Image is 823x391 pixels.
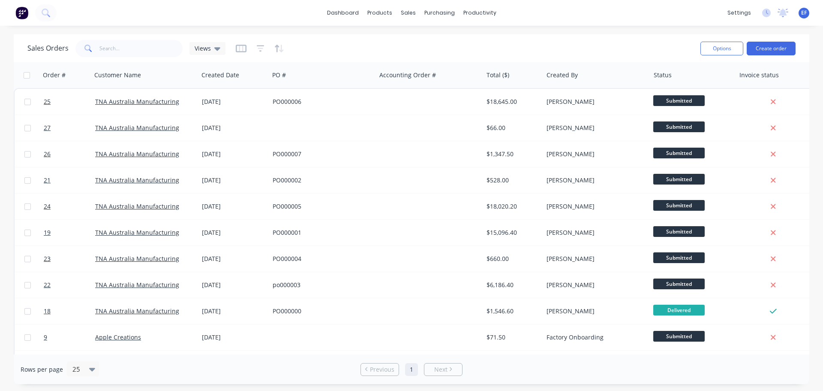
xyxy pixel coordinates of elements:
[654,71,672,79] div: Status
[487,255,537,263] div: $660.00
[27,44,69,52] h1: Sales Orders
[361,365,399,374] a: Previous page
[273,150,368,158] div: PO000007
[547,255,642,263] div: [PERSON_NAME]
[487,176,537,185] div: $528.00
[44,202,51,211] span: 24
[99,40,183,57] input: Search...
[653,252,705,263] span: Submitted
[424,365,462,374] a: Next page
[487,307,537,315] div: $1,546.60
[44,324,95,350] a: 9
[459,6,501,19] div: productivity
[547,150,642,158] div: [PERSON_NAME]
[747,42,796,55] button: Create order
[44,194,95,219] a: 24
[44,307,51,315] span: 18
[95,333,141,341] a: Apple Creations
[44,272,95,298] a: 22
[405,363,418,376] a: Page 1 is your current page
[653,148,705,158] span: Submitted
[95,202,179,210] a: TNA Australia Manufacturing
[653,331,705,342] span: Submitted
[370,365,394,374] span: Previous
[44,115,95,141] a: 27
[273,228,368,237] div: PO000001
[44,351,95,376] a: 20
[487,333,537,342] div: $71.50
[487,71,509,79] div: Total ($)
[487,202,537,211] div: $18,020.20
[44,246,95,272] a: 23
[195,44,211,53] span: Views
[95,150,179,158] a: TNA Australia Manufacturing
[95,255,179,263] a: TNA Australia Manufacturing
[44,281,51,289] span: 22
[202,150,266,158] div: [DATE]
[44,141,95,167] a: 26
[202,333,266,342] div: [DATE]
[44,167,95,193] a: 21
[44,176,51,185] span: 21
[21,365,63,374] span: Rows per page
[273,176,368,185] div: PO000002
[653,95,705,106] span: Submitted
[547,307,642,315] div: [PERSON_NAME]
[273,255,368,263] div: PO000004
[44,220,95,246] a: 19
[44,89,95,115] a: 25
[487,124,537,132] div: $66.00
[323,6,363,19] a: dashboard
[202,307,266,315] div: [DATE]
[487,150,537,158] div: $1,347.50
[273,202,368,211] div: PO000005
[44,97,51,106] span: 25
[95,176,179,184] a: TNA Australia Manufacturing
[44,298,95,324] a: 18
[547,281,642,289] div: [PERSON_NAME]
[202,202,266,211] div: [DATE]
[95,124,179,132] a: TNA Australia Manufacturing
[363,6,396,19] div: products
[357,363,466,376] ul: Pagination
[396,6,420,19] div: sales
[434,365,448,374] span: Next
[653,226,705,237] span: Submitted
[273,97,368,106] div: PO000006
[44,150,51,158] span: 26
[202,124,266,132] div: [DATE]
[95,228,179,236] a: TNA Australia Manufacturing
[547,97,642,106] div: [PERSON_NAME]
[379,71,436,79] div: Accounting Order #
[739,71,779,79] div: Invoice status
[653,279,705,289] span: Submitted
[700,42,743,55] button: Options
[95,307,179,315] a: TNA Australia Manufacturing
[547,333,642,342] div: Factory Onboarding
[653,305,705,315] span: Delivered
[547,71,578,79] div: Created By
[420,6,459,19] div: purchasing
[94,71,141,79] div: Customer Name
[547,202,642,211] div: [PERSON_NAME]
[547,124,642,132] div: [PERSON_NAME]
[273,281,368,289] div: po000003
[202,228,266,237] div: [DATE]
[95,281,179,289] a: TNA Australia Manufacturing
[202,97,266,106] div: [DATE]
[44,333,47,342] span: 9
[44,255,51,263] span: 23
[95,97,179,106] a: TNA Australia Manufacturing
[273,307,368,315] div: PO000000
[202,176,266,185] div: [DATE]
[44,228,51,237] span: 19
[43,71,66,79] div: Order #
[653,200,705,211] span: Submitted
[44,124,51,132] span: 27
[547,228,642,237] div: [PERSON_NAME]
[487,281,537,289] div: $6,186.40
[723,6,755,19] div: settings
[653,174,705,185] span: Submitted
[201,71,239,79] div: Created Date
[202,255,266,263] div: [DATE]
